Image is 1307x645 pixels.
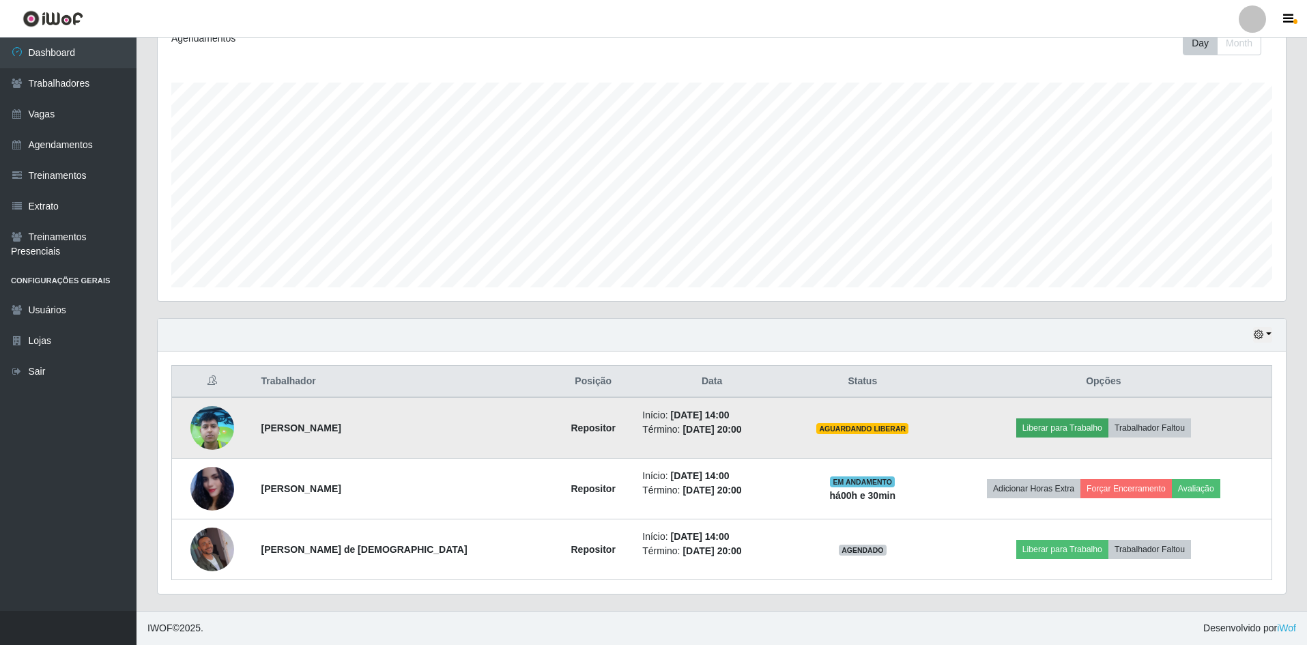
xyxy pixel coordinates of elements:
a: iWof [1277,622,1296,633]
button: Trabalhador Faltou [1108,418,1191,438]
time: [DATE] 20:00 [683,485,741,496]
strong: [PERSON_NAME] [261,483,341,494]
button: Liberar para Trabalho [1016,418,1108,438]
button: Liberar para Trabalho [1016,540,1108,559]
img: 1752077085843.jpeg [190,450,234,528]
img: 1754921922108.jpeg [190,511,234,588]
strong: [PERSON_NAME] [261,422,341,433]
time: [DATE] 14:00 [671,470,730,481]
span: AGUARDANDO LIBERAR [816,423,908,434]
strong: [PERSON_NAME] de [DEMOGRAPHIC_DATA] [261,544,468,555]
th: Posição [552,366,634,398]
th: Trabalhador [253,366,553,398]
th: Data [634,366,790,398]
span: AGENDADO [839,545,887,556]
li: Início: [642,469,781,483]
button: Trabalhador Faltou [1108,540,1191,559]
div: Agendamentos [171,31,618,46]
th: Status [790,366,936,398]
span: IWOF [147,622,173,633]
div: First group [1183,31,1261,55]
span: © 2025 . [147,621,203,635]
li: Término: [642,422,781,437]
li: Início: [642,408,781,422]
button: Avaliação [1172,479,1220,498]
li: Início: [642,530,781,544]
img: CoreUI Logo [23,10,83,27]
strong: há 00 h e 30 min [830,490,896,501]
button: Month [1217,31,1261,55]
img: 1748462708796.jpeg [190,399,234,457]
strong: Repositor [571,483,616,494]
button: Forçar Encerramento [1080,479,1172,498]
time: [DATE] 20:00 [683,545,741,556]
time: [DATE] 14:00 [671,531,730,542]
span: Desenvolvido por [1203,621,1296,635]
time: [DATE] 14:00 [671,410,730,420]
button: Day [1183,31,1218,55]
time: [DATE] 20:00 [683,424,741,435]
span: EM ANDAMENTO [830,476,895,487]
div: Toolbar with button groups [1183,31,1272,55]
th: Opções [936,366,1272,398]
strong: Repositor [571,422,616,433]
strong: Repositor [571,544,616,555]
li: Término: [642,483,781,498]
li: Término: [642,544,781,558]
button: Adicionar Horas Extra [987,479,1080,498]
